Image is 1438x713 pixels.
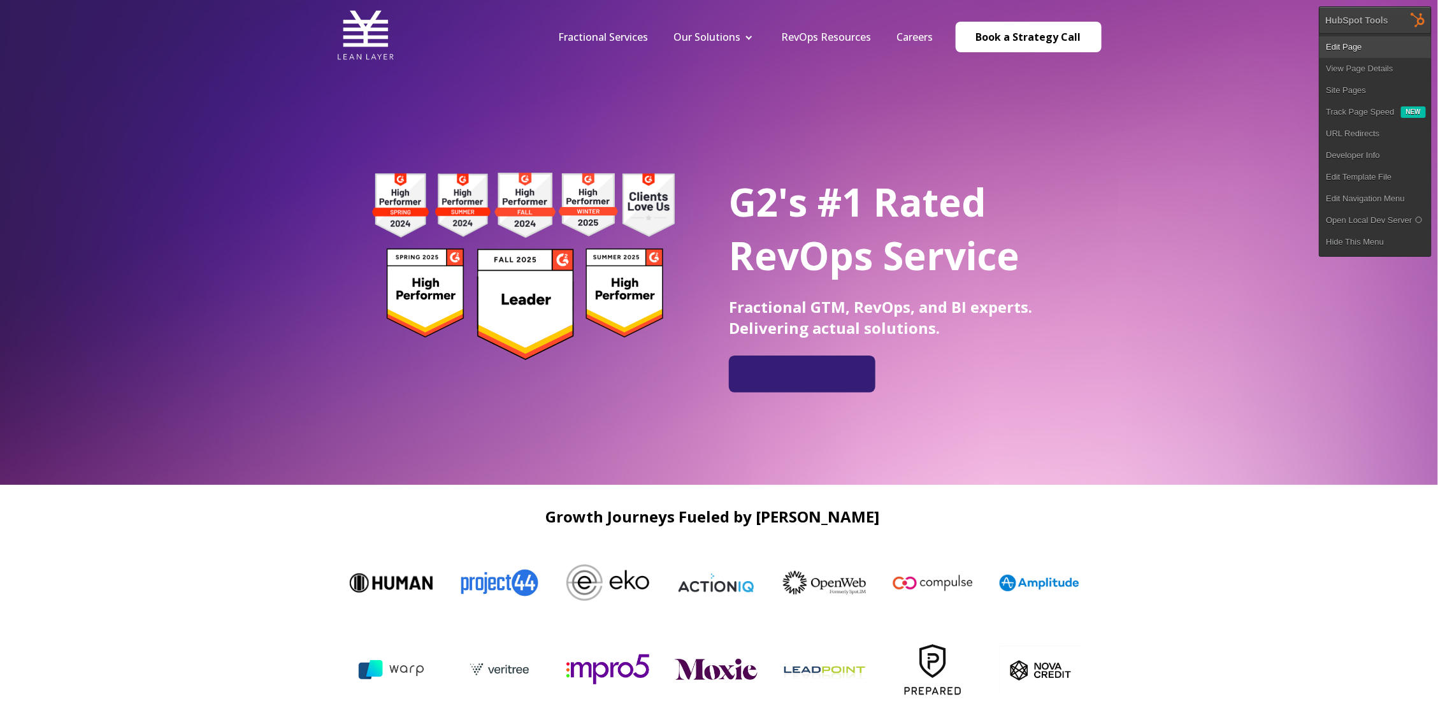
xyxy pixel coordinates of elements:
[729,296,1032,338] span: Fractional GTM, RevOps, and BI experts. Delivering actual solutions.
[679,659,762,679] img: moxie
[454,561,536,604] img: Project44
[1319,36,1431,58] a: Edit Page
[1319,231,1431,253] a: Hide This Menu
[337,508,1089,525] h2: Growth Journeys Fueled by [PERSON_NAME]
[1319,80,1431,101] a: Site Pages
[1319,145,1431,166] a: Developer Info
[1319,166,1431,188] a: Edit Template File
[787,628,870,711] img: leadpoint
[562,565,645,601] img: Eko
[1319,6,1432,257] div: HubSpot Tools Edit PageView Page DetailsSite Pages Track Page Speed New URL RedirectsDeveloper In...
[674,30,741,44] a: Our Solutions
[897,30,933,44] a: Careers
[463,651,545,688] img: veritree
[350,169,697,364] img: g2 badges
[571,654,654,684] img: mpro5
[337,6,394,64] img: Lean Layer Logo
[559,30,649,44] a: Fractional Services
[896,628,979,711] img: Prepared-Logo
[546,30,946,44] div: Navigation Menu
[1319,188,1431,210] a: Edit Navigation Menu
[1319,58,1431,80] a: View Page Details
[1004,646,1087,693] img: nova_c
[354,653,437,686] img: warp ai
[779,571,861,594] img: OpenWeb
[345,573,428,593] img: Human
[735,361,869,387] iframe: Embedded CTA
[1319,123,1431,145] a: URL Redirects
[995,575,1078,591] img: Amplitude
[670,572,753,594] img: ActionIQ
[782,30,872,44] a: RevOps Resources
[1319,101,1400,123] a: Track Page Speed
[887,561,970,605] img: Compulse
[1319,210,1431,231] a: Open Local Dev Server
[729,176,1019,282] span: G2's #1 Rated RevOps Service
[1405,6,1432,33] img: HubSpot Tools Menu Toggle
[1325,15,1388,26] div: HubSpot Tools
[956,22,1102,52] a: Book a Strategy Call
[1401,106,1426,118] div: New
